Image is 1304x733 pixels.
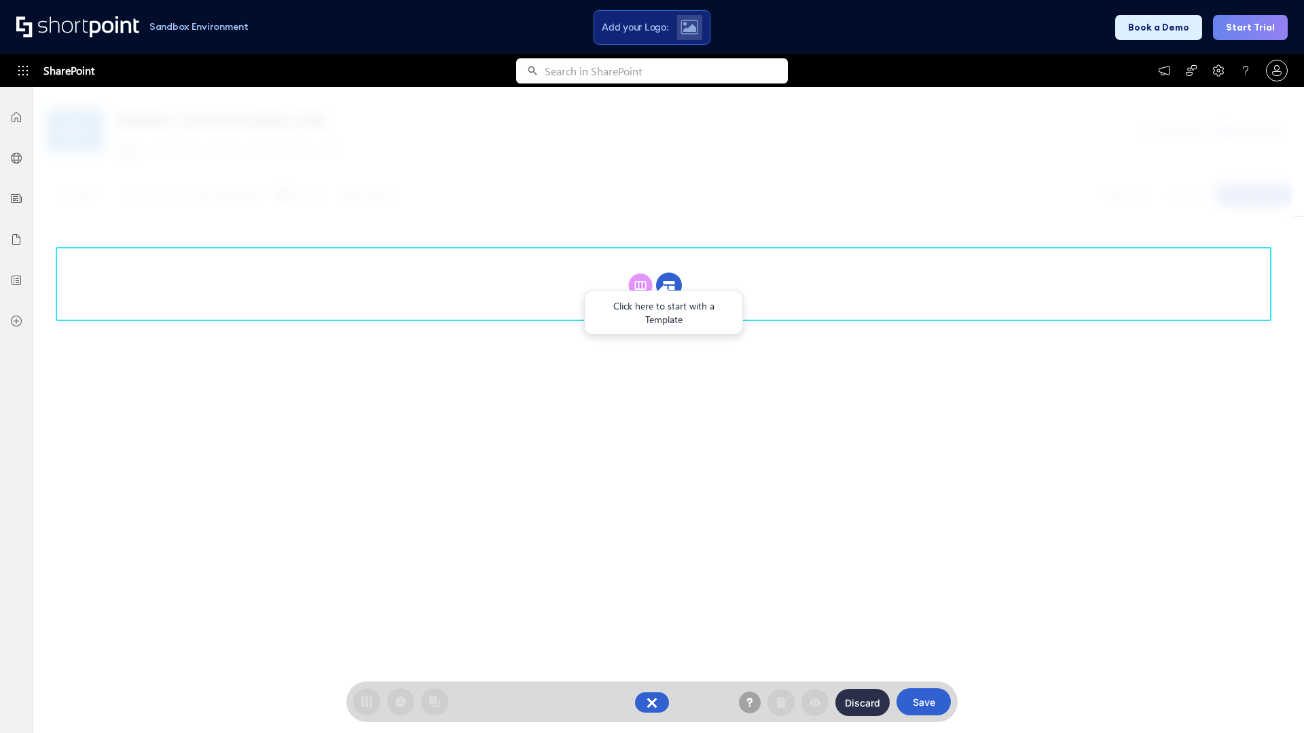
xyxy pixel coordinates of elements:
input: Search in SharePoint [545,58,788,83]
iframe: Chat Widget [1059,576,1304,733]
button: Start Trial [1213,15,1288,40]
button: Discard [835,689,890,716]
img: Upload logo [681,20,698,35]
span: SharePoint [43,54,94,87]
span: Add your Logo: [602,21,668,33]
button: Book a Demo [1115,15,1202,40]
h1: Sandbox Environment [149,23,249,31]
button: Save [896,688,951,715]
